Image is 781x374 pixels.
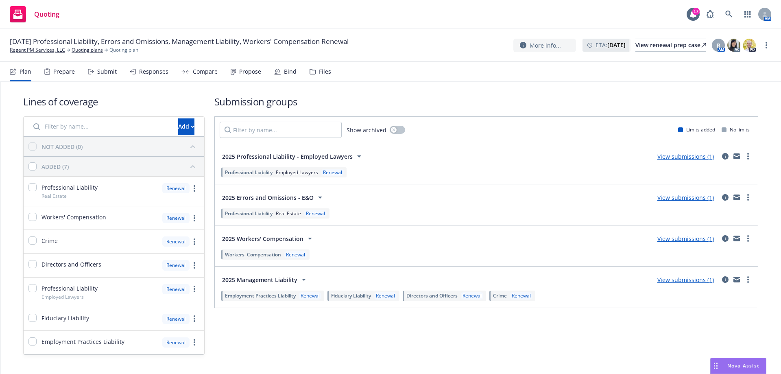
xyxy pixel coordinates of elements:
[20,68,31,75] div: Plan
[374,292,397,299] div: Renewal
[722,126,750,133] div: No limits
[190,260,199,270] a: more
[41,183,98,192] span: Professional Liability
[720,275,730,284] a: circleInformation
[702,6,718,22] a: Report a Bug
[635,39,706,52] a: View renewal prep case
[139,68,168,75] div: Responses
[276,169,318,176] span: Employed Lawyers
[225,210,273,217] span: Professional Liability
[162,213,190,223] div: Renewal
[347,126,386,134] span: Show archived
[299,292,321,299] div: Renewal
[162,183,190,193] div: Renewal
[225,169,273,176] span: Professional Liability
[190,237,199,247] a: more
[321,169,344,176] div: Renewal
[225,292,296,299] span: Employment Practices Liability
[607,41,626,49] strong: [DATE]
[178,118,194,135] button: Add
[72,46,103,54] a: Quoting plans
[276,210,301,217] span: Real Estate
[222,276,297,284] span: 2025 Management Liability
[190,213,199,223] a: more
[220,271,311,288] button: 2025 Management Liability
[178,119,194,134] div: Add
[732,234,742,243] a: mail
[510,292,532,299] div: Renewal
[720,234,730,243] a: circleInformation
[41,314,89,322] span: Fiduciary Liability
[493,292,507,299] span: Crime
[717,41,720,50] span: R
[657,153,714,160] a: View submissions (1)
[721,6,737,22] a: Search
[220,122,342,138] input: Filter by name...
[732,192,742,202] a: mail
[97,68,117,75] div: Submit
[7,3,63,26] a: Quoting
[162,284,190,294] div: Renewal
[41,140,199,153] button: NOT ADDED (0)
[41,293,84,300] span: Employed Lawyers
[461,292,483,299] div: Renewal
[692,8,700,15] div: 17
[222,234,303,243] span: 2025 Workers' Compensation
[41,260,101,269] span: Directors and Officers
[222,193,314,202] span: 2025 Errors and Omissions - E&O
[109,46,138,54] span: Quoting plan
[732,151,742,161] a: mail
[53,68,75,75] div: Prepare
[41,162,69,171] div: ADDED (7)
[657,235,714,243] a: View submissions (1)
[41,337,124,346] span: Employment Practices Liability
[34,11,59,17] span: Quoting
[732,275,742,284] a: mail
[635,39,706,51] div: View renewal prep case
[162,337,190,348] div: Renewal
[331,292,371,299] span: Fiduciary Liability
[743,234,753,243] a: more
[190,337,199,347] a: more
[743,39,756,52] img: photo
[284,251,307,258] div: Renewal
[743,192,753,202] a: more
[28,118,173,135] input: Filter by name...
[220,148,367,164] button: 2025 Professional Liability - Employed Lawyers
[743,151,753,161] a: more
[530,41,561,50] span: More info...
[727,39,740,52] img: photo
[162,236,190,247] div: Renewal
[513,39,576,52] button: More info...
[41,192,67,199] span: Real Estate
[214,95,758,108] h1: Submission groups
[222,152,353,161] span: 2025 Professional Liability - Employed Lawyers
[190,184,199,193] a: more
[41,284,98,293] span: Professional Liability
[220,230,317,247] button: 2025 Workers' Compensation
[193,68,218,75] div: Compare
[23,95,205,108] h1: Lines of coverage
[41,160,199,173] button: ADDED (7)
[162,260,190,270] div: Renewal
[711,358,721,374] div: Drag to move
[41,142,83,151] div: NOT ADDED (0)
[720,151,730,161] a: circleInformation
[596,41,626,49] span: ETA :
[304,210,327,217] div: Renewal
[319,68,331,75] div: Files
[190,314,199,324] a: more
[10,37,349,46] span: [DATE] Professional Liability, Errors and Omissions, Management Liability, Workers' Compensation ...
[41,213,106,221] span: Workers' Compensation
[406,292,458,299] span: Directors and Officers
[284,68,297,75] div: Bind
[41,236,58,245] span: Crime
[239,68,261,75] div: Propose
[761,40,771,50] a: more
[740,6,756,22] a: Switch app
[710,358,766,374] button: Nova Assist
[657,276,714,284] a: View submissions (1)
[10,46,65,54] a: Regent PM Services, LLC
[678,126,715,133] div: Limits added
[720,192,730,202] a: circleInformation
